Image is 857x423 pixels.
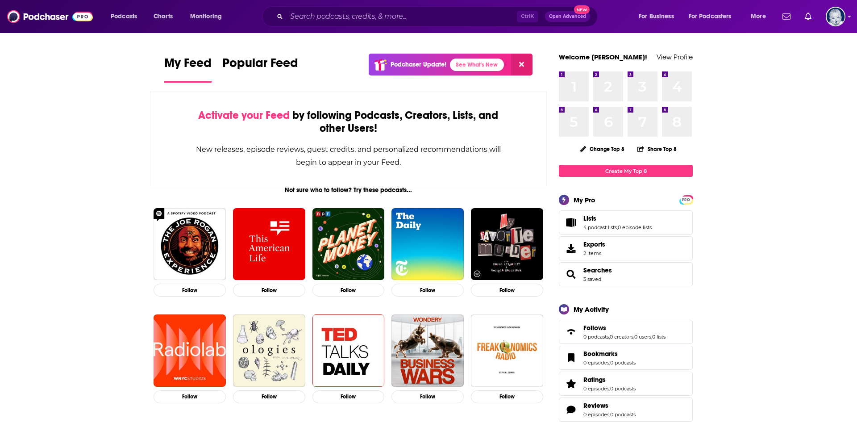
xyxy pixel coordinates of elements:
span: Ratings [559,372,693,396]
span: Ratings [583,376,606,384]
a: Reviews [562,403,580,416]
div: My Pro [574,196,595,204]
a: Show notifications dropdown [779,9,794,24]
button: open menu [632,9,685,24]
a: See What's New [450,59,504,71]
button: Open AdvancedNew [545,11,590,22]
img: This American Life [233,208,305,281]
div: Search podcasts, credits, & more... [270,6,606,27]
a: 3 saved [583,276,601,282]
a: 0 podcasts [610,360,636,366]
button: Follow [154,284,226,297]
img: The Joe Rogan Experience [154,208,226,281]
div: by following Podcasts, Creators, Lists, and other Users! [195,109,502,135]
button: Follow [233,284,305,297]
span: Exports [562,242,580,255]
a: My Feed [164,55,212,83]
span: Monitoring [190,10,222,23]
img: Podchaser - Follow, Share and Rate Podcasts [7,8,93,25]
a: 0 episodes [583,360,609,366]
a: 0 episode lists [618,224,652,230]
button: Follow [471,390,543,403]
span: Lists [559,210,693,235]
span: , [609,334,610,340]
span: , [651,334,652,340]
img: TED Talks Daily [312,314,385,387]
span: Reviews [583,402,608,410]
button: open menu [184,9,233,24]
span: Exports [583,240,605,248]
img: Business Wars [391,314,464,387]
span: My Feed [164,55,212,76]
span: Logged in as blg1538 [826,7,845,26]
a: 0 episodes [583,411,609,418]
button: Follow [233,390,305,403]
span: Open Advanced [549,14,586,19]
img: Radiolab [154,314,226,387]
span: Charts [154,10,173,23]
a: Searches [583,266,612,274]
span: New [574,5,590,14]
a: Bookmarks [562,352,580,364]
a: Bookmarks [583,350,636,358]
button: Follow [391,284,464,297]
a: 0 podcasts [610,411,636,418]
a: Show notifications dropdown [801,9,815,24]
input: Search podcasts, credits, & more... [287,9,517,24]
a: Follows [562,326,580,338]
span: Bookmarks [559,346,693,370]
span: Podcasts [111,10,137,23]
a: Popular Feed [222,55,298,83]
span: , [609,360,610,366]
button: Follow [154,390,226,403]
span: More [751,10,766,23]
a: 0 creators [610,334,633,340]
button: Share Top 8 [637,140,677,158]
button: open menu [104,9,149,24]
a: Welcome [PERSON_NAME]! [559,53,647,61]
button: Follow [312,284,385,297]
div: New releases, episode reviews, guest credits, and personalized recommendations will begin to appe... [195,143,502,169]
span: , [617,224,618,230]
img: User Profile [826,7,845,26]
button: open menu [683,9,745,24]
p: Podchaser Update! [391,61,446,68]
a: Searches [562,268,580,281]
a: Reviews [583,402,636,410]
span: Ctrl K [517,11,538,22]
a: 4 podcast lists [583,224,617,230]
a: Lists [583,214,652,222]
div: My Activity [574,305,609,314]
span: , [633,334,634,340]
img: Freakonomics Radio [471,314,543,387]
a: Charts [148,9,178,24]
img: The Daily [391,208,464,281]
img: Ologies with Alie Ward [233,314,305,387]
button: open menu [745,9,777,24]
a: Create My Top 8 [559,165,693,177]
a: 0 podcasts [583,334,609,340]
span: PRO [681,197,691,203]
button: Follow [312,390,385,403]
a: 0 podcasts [610,385,636,392]
span: For Business [639,10,674,23]
button: Follow [471,284,543,297]
a: Exports [559,236,693,260]
span: Follows [559,320,693,344]
a: 0 episodes [583,385,609,392]
img: My Favorite Murder with Karen Kilgariff and Georgia Hardstark [471,208,543,281]
a: View Profile [657,53,693,61]
button: Change Top 8 [574,143,630,155]
span: , [609,385,610,392]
